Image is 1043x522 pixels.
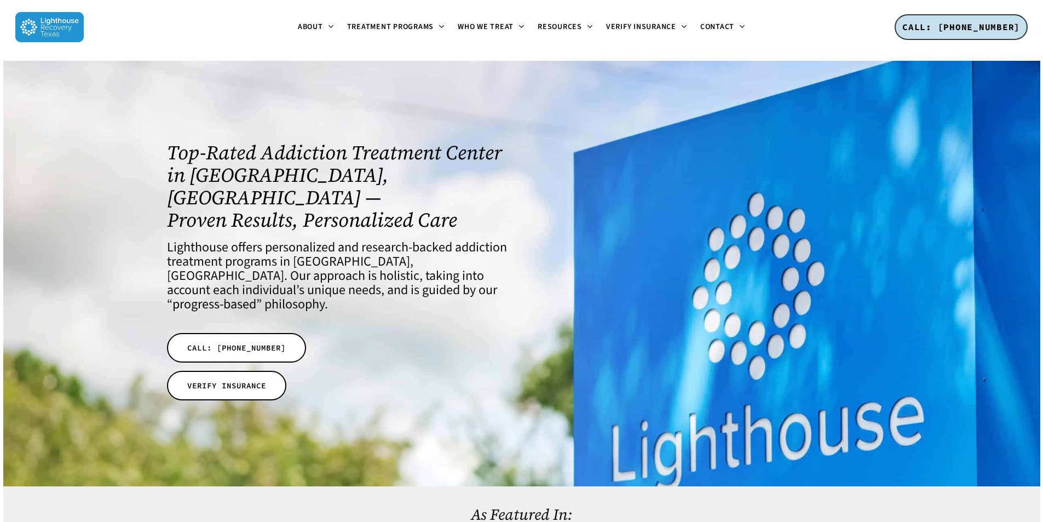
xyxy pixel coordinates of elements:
span: Treatment Programs [347,21,434,32]
h1: Top-Rated Addiction Treatment Center in [GEOGRAPHIC_DATA], [GEOGRAPHIC_DATA] — Proven Results, Pe... [167,141,507,231]
a: progress-based [172,295,256,314]
span: Who We Treat [458,21,514,32]
span: Verify Insurance [606,21,676,32]
a: CALL: [PHONE_NUMBER] [895,14,1028,41]
span: CALL: [PHONE_NUMBER] [187,342,286,353]
a: Treatment Programs [341,23,452,32]
a: Contact [694,23,752,32]
span: CALL: [PHONE_NUMBER] [902,21,1020,32]
a: VERIFY INSURANCE [167,371,286,400]
a: CALL: [PHONE_NUMBER] [167,333,306,363]
span: About [298,21,323,32]
a: Who We Treat [451,23,531,32]
a: About [291,23,341,32]
img: Lighthouse Recovery Texas [15,12,84,42]
span: VERIFY INSURANCE [187,380,266,391]
span: Resources [538,21,582,32]
a: Verify Insurance [600,23,694,32]
span: Contact [700,21,734,32]
h4: Lighthouse offers personalized and research-backed addiction treatment programs in [GEOGRAPHIC_DA... [167,240,507,312]
a: Resources [531,23,600,32]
